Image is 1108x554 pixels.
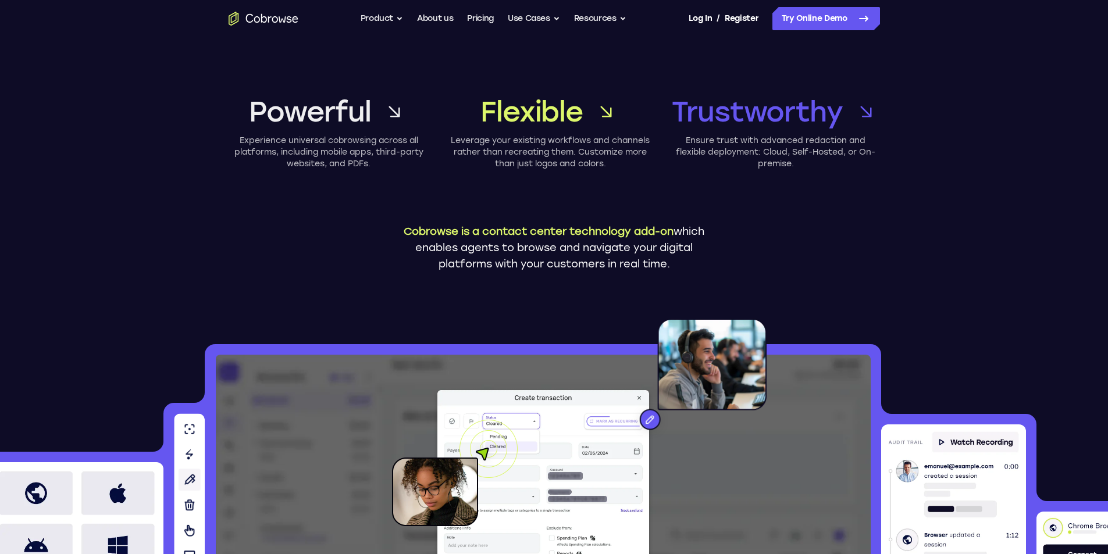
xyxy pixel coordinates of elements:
[574,7,626,30] button: Resources
[480,93,582,130] span: Flexible
[229,135,429,170] p: Experience universal cobrowsing across all platforms, including mobile apps, third-party websites...
[689,7,712,30] a: Log In
[417,7,453,30] a: About us
[672,93,880,130] a: Trustworthy
[450,93,651,130] a: Flexible
[508,7,560,30] button: Use Cases
[249,93,370,130] span: Powerful
[392,420,518,526] img: A customer holding their phone
[717,12,720,26] span: /
[672,135,880,170] p: Ensure trust with advanced redaction and flexible deployment: Cloud, Self-Hosted, or On-premise.
[672,93,843,130] span: Trustworthy
[586,319,767,442] img: An agent with a headset
[772,7,880,30] a: Try Online Demo
[450,135,651,170] p: Leverage your existing workflows and channels rather than recreating them. Customize more than ju...
[229,93,429,130] a: Powerful
[467,7,494,30] a: Pricing
[361,7,404,30] button: Product
[404,225,674,238] span: Cobrowse is a contact center technology add-on
[394,223,714,272] p: which enables agents to browse and navigate your digital platforms with your customers in real time.
[725,7,758,30] a: Register
[229,12,298,26] a: Go to the home page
